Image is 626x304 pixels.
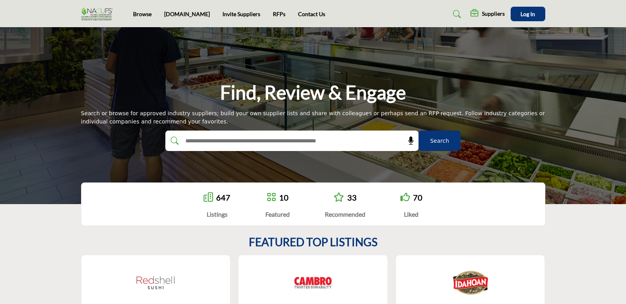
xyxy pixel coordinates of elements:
h1: Find, Review & Engage [220,80,406,105]
div: Search or browse for approved industry suppliers; build your own supplier lists and share with co... [81,109,545,126]
img: Red Shell Sushi [136,263,175,302]
div: Suppliers [470,9,505,19]
a: Contact Us [298,11,325,17]
div: Listings [204,210,230,219]
h2: FEATURED TOP LISTINGS [249,236,378,249]
img: CAMBRO [293,263,333,302]
div: Liked [400,210,422,219]
span: Search [430,137,449,145]
a: Invite Suppliers [222,11,260,17]
a: Go to Recommended [333,192,344,203]
a: 33 [347,193,357,202]
button: Search [419,131,461,151]
span: Log In [520,11,535,17]
a: RFPs [273,11,285,17]
a: Search [445,8,466,20]
img: Idahoan Foodservice [451,263,490,302]
img: Site Logo [81,7,117,20]
button: Log In [511,7,545,21]
a: 647 [216,193,230,202]
div: Recommended [325,210,365,219]
a: 70 [413,193,422,202]
a: Go to Featured [267,192,276,203]
a: 10 [279,193,289,202]
i: Go to Liked [400,192,410,202]
a: [DOMAIN_NAME] [164,11,210,17]
a: Browse [133,11,152,17]
h5: Suppliers [482,10,505,17]
div: Featured [265,210,290,219]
